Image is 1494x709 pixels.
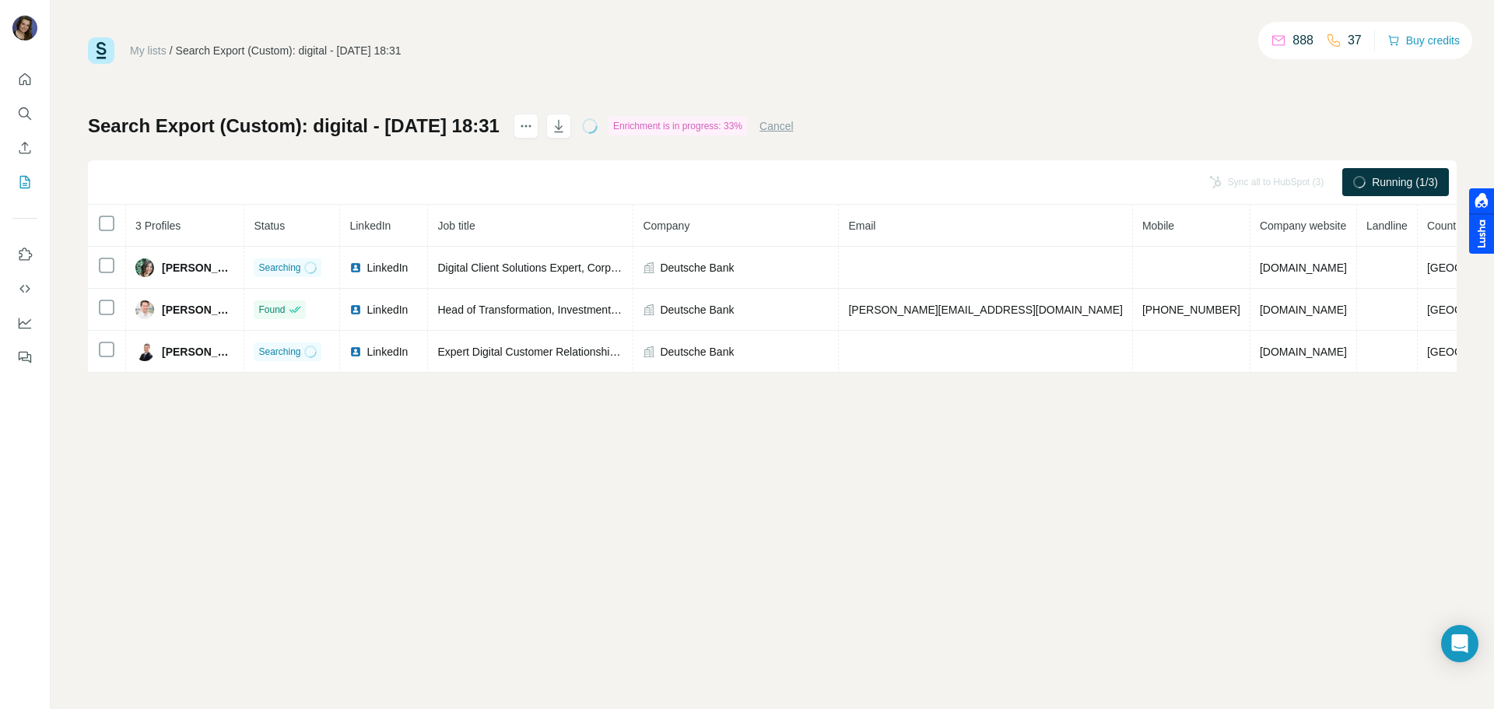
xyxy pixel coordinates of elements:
span: Searching [258,261,300,275]
span: Digital Client Solutions Expert, Corporate Bank [GEOGRAPHIC_DATA] [437,261,780,274]
span: Deutsche Bank [660,344,734,360]
span: Country [1427,219,1465,232]
span: Running (1/3) [1372,174,1438,190]
span: LinkedIn [349,219,391,232]
button: Feedback [12,343,37,371]
span: Head of Transformation, Investment Solutions, Priivate Bank [437,304,728,316]
img: LinkedIn logo [349,346,362,358]
span: Job title [437,219,475,232]
span: [DOMAIN_NAME] [1260,261,1347,274]
li: / [170,43,173,58]
a: My lists [130,44,167,57]
h1: Search Export (Custom): digital - [DATE] 18:31 [88,114,500,139]
button: Use Surfe on LinkedIn [12,240,37,269]
span: [PHONE_NUMBER] [1142,304,1240,316]
span: Status [254,219,285,232]
span: 3 Profiles [135,219,181,232]
span: Email [848,219,875,232]
span: [PERSON_NAME] [162,260,234,276]
span: Searching [258,345,300,359]
button: My lists [12,168,37,196]
p: 888 [1292,31,1313,50]
span: LinkedIn [366,260,408,276]
button: Use Surfe API [12,275,37,303]
span: Company [643,219,689,232]
span: [PERSON_NAME] [162,302,234,318]
button: Search [12,100,37,128]
div: Enrichment is in progress: 33% [608,117,747,135]
button: actions [514,114,538,139]
div: Open Intercom Messenger [1441,625,1478,662]
img: LinkedIn logo [349,261,362,274]
span: Deutsche Bank [660,302,734,318]
span: Landline [1366,219,1408,232]
p: 37 [1348,31,1362,50]
span: LinkedIn [366,344,408,360]
span: Found [258,303,285,317]
img: Avatar [12,16,37,40]
button: Enrich CSV [12,134,37,162]
img: Avatar [135,300,154,319]
span: LinkedIn [366,302,408,318]
img: LinkedIn logo [349,304,362,316]
img: Avatar [135,342,154,361]
button: Dashboard [12,309,37,337]
img: Surfe Logo [88,37,114,64]
span: Deutsche Bank [660,260,734,276]
span: [PERSON_NAME][EMAIL_ADDRESS][DOMAIN_NAME] [848,304,1122,316]
span: [DOMAIN_NAME] [1260,304,1347,316]
div: Search Export (Custom): digital - [DATE] 18:31 [176,43,402,58]
button: Cancel [759,118,794,134]
span: Expert Digital Customer Relationship Platform [437,346,659,358]
span: [PERSON_NAME] [162,344,234,360]
span: Mobile [1142,219,1174,232]
button: Buy credits [1387,30,1460,51]
span: Company website [1260,219,1346,232]
button: Quick start [12,65,37,93]
span: [DOMAIN_NAME] [1260,346,1347,358]
img: Avatar [135,258,154,277]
